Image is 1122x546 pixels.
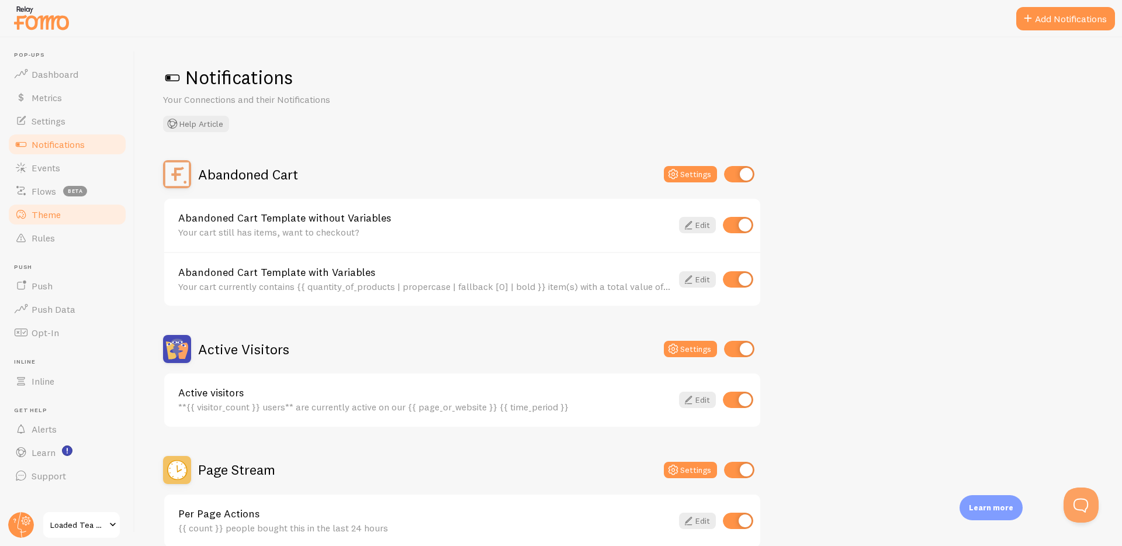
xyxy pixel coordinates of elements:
svg: <p>Watch New Feature Tutorials!</p> [62,445,72,456]
span: Flows [32,185,56,197]
a: Inline [7,369,127,393]
span: Inline [14,358,127,366]
img: Active Visitors [163,335,191,363]
a: Settings [7,109,127,133]
a: Push Data [7,298,127,321]
span: beta [63,186,87,196]
a: Active visitors [178,388,672,398]
iframe: Help Scout Beacon - Open [1064,488,1099,523]
p: Your Connections and their Notifications [163,93,444,106]
h1: Notifications [163,65,1094,89]
span: Inline [32,375,54,387]
span: Learn [32,447,56,458]
span: Settings [32,115,65,127]
div: **{{ visitor_count }} users** are currently active on our {{ page_or_website }} {{ time_period }} [178,402,672,412]
a: Abandoned Cart Template without Variables [178,213,672,223]
img: Page Stream [163,456,191,484]
button: Settings [664,166,717,182]
a: Events [7,156,127,179]
h2: Abandoned Cart [198,165,298,184]
a: Per Page Actions [178,509,672,519]
span: Push Data [32,303,75,315]
span: Get Help [14,407,127,414]
span: Alerts [32,423,57,435]
a: Edit [679,513,716,529]
a: Flows beta [7,179,127,203]
a: Theme [7,203,127,226]
span: Theme [32,209,61,220]
div: Your cart currently contains {{ quantity_of_products | propercase | fallback [0] | bold }} item(s... [178,281,672,292]
span: Support [32,470,66,482]
span: Push [14,264,127,271]
div: Your cart still has items, want to checkout? [178,227,672,237]
a: Abandoned Cart Template with Variables [178,267,672,278]
a: Edit [679,217,716,233]
a: Metrics [7,86,127,109]
span: Pop-ups [14,51,127,59]
a: Edit [679,392,716,408]
p: Learn more [969,502,1013,513]
button: Settings [664,462,717,478]
button: Settings [664,341,717,357]
span: Metrics [32,92,62,103]
a: Rules [7,226,127,250]
a: Notifications [7,133,127,156]
span: Events [32,162,60,174]
a: Learn [7,441,127,464]
span: Rules [32,232,55,244]
a: Support [7,464,127,488]
h2: Page Stream [198,461,275,479]
img: Abandoned Cart [163,160,191,188]
a: Opt-In [7,321,127,344]
span: Dashboard [32,68,78,80]
span: Push [32,280,53,292]
a: Alerts [7,417,127,441]
button: Help Article [163,116,229,132]
h2: Active Visitors [198,340,289,358]
a: Dashboard [7,63,127,86]
a: Push [7,274,127,298]
a: Edit [679,271,716,288]
span: Opt-In [32,327,59,338]
a: Loaded Tea Club [42,511,121,539]
span: Loaded Tea Club [50,518,106,532]
span: Notifications [32,139,85,150]
img: fomo-relay-logo-orange.svg [12,3,71,33]
div: Learn more [960,495,1023,520]
div: {{ count }} people bought this in the last 24 hours [178,523,672,533]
